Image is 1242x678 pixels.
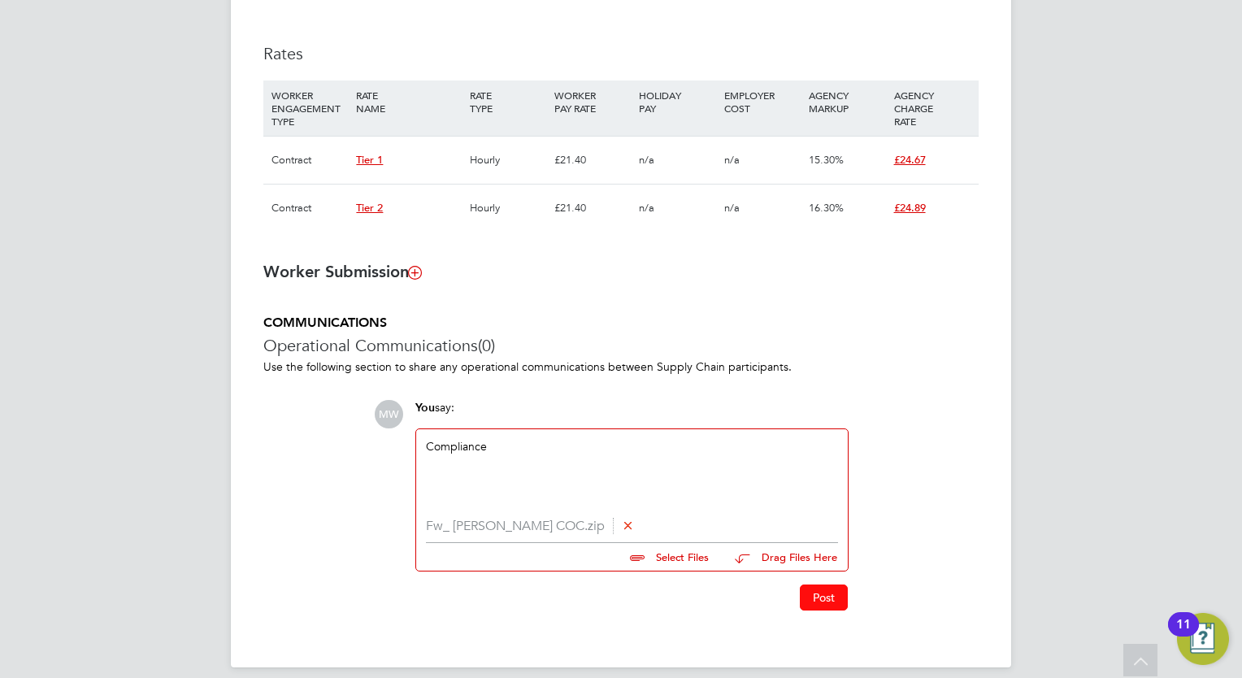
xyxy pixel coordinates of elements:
[267,185,352,232] div: Contract
[267,137,352,184] div: Contract
[466,137,550,184] div: Hourly
[635,80,719,123] div: HOLIDAY PAY
[805,80,889,123] div: AGENCY MARKUP
[352,80,465,123] div: RATE NAME
[550,137,635,184] div: £21.40
[1176,624,1191,645] div: 11
[1177,613,1229,665] button: Open Resource Center, 11 new notifications
[356,153,383,167] span: Tier 1
[639,153,654,167] span: n/a
[478,335,495,356] span: (0)
[415,401,435,415] span: You
[263,359,979,374] p: Use the following section to share any operational communications between Supply Chain participants.
[724,153,740,167] span: n/a
[263,335,979,356] h3: Operational Communications
[375,400,403,428] span: MW
[800,585,848,611] button: Post
[267,80,352,136] div: WORKER ENGAGEMENT TYPE
[550,80,635,123] div: WORKER PAY RATE
[894,153,926,167] span: £24.67
[263,315,979,332] h5: COMMUNICATIONS
[263,262,421,281] b: Worker Submission
[415,400,849,428] div: say:
[890,80,975,136] div: AGENCY CHARGE RATE
[466,80,550,123] div: RATE TYPE
[466,185,550,232] div: Hourly
[426,439,838,509] div: Compliance
[894,201,926,215] span: £24.89
[426,519,838,534] li: Fw_ [PERSON_NAME] COC.zip
[720,80,805,123] div: EMPLOYER COST
[809,153,844,167] span: 15.30%
[809,201,844,215] span: 16.30%
[724,201,740,215] span: n/a
[550,185,635,232] div: £21.40
[722,541,838,575] button: Drag Files Here
[263,43,979,64] h3: Rates
[639,201,654,215] span: n/a
[356,201,383,215] span: Tier 2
